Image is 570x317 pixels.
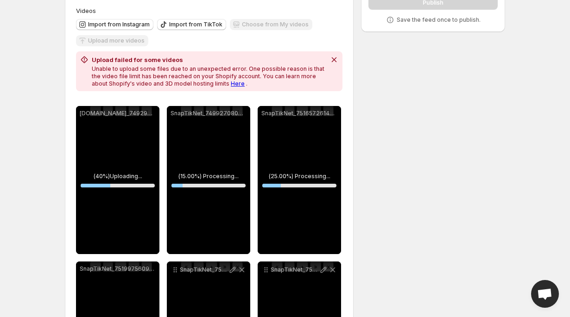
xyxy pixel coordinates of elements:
[531,280,559,308] div: Open chat
[92,55,326,64] h2: Upload failed for some videos
[171,110,247,117] p: SnapTikNet_7499270808607444242_hd
[157,19,226,30] button: Import from TikTok
[261,110,337,117] p: SnapTikNet_7516572614442175762_hd
[76,19,153,30] button: Import from Instagram
[231,80,245,87] a: Here
[271,266,319,273] p: SnapTikNet_7527161414725782791_hd
[92,65,326,87] p: Unable to upload some files due to an unexpected error. One possible reason is that the video fil...
[88,21,150,28] span: Import from Instagram
[258,106,341,254] div: 1.00 « - + » x SnapTikNet_7516572614442175762_hd(25.00%) Processing...25%
[397,16,481,24] p: Save the feed once to publish.
[328,53,341,66] button: Dismiss notification
[169,21,222,28] span: Import from TikTok
[76,7,96,14] span: Videos
[167,106,250,254] div: 1.00 « - + » x SnapTikNet_7499270808607444242_hd(15.00%) Processing...15%
[80,110,156,117] p: [DOMAIN_NAME]_7492985529818942726_hd.mp4
[80,265,156,273] p: SnapTikNet_7519975609192156423_hd
[180,266,228,273] p: SnapTikNet_7523327242760506631_hd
